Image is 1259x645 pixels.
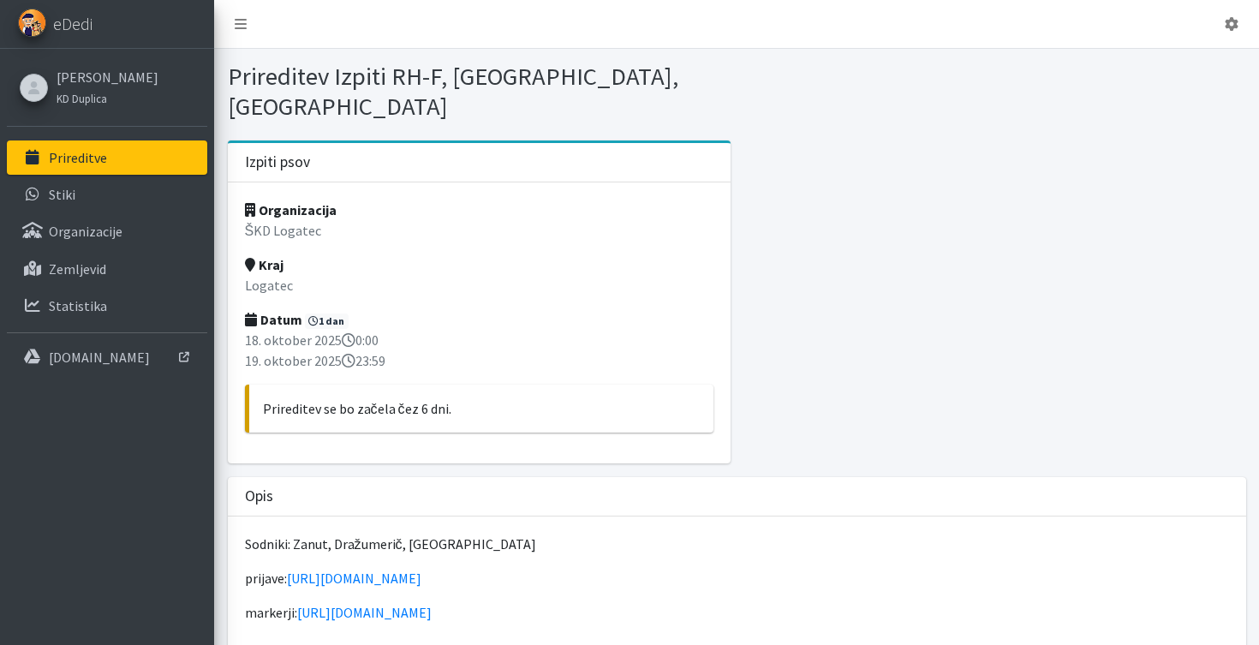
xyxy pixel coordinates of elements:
a: Statistika [7,289,207,323]
h3: Izpiti psov [245,153,310,171]
p: Logatec [245,275,713,296]
p: ŠKD Logatec [245,220,713,241]
p: Sodniki: Zanut, Dražumerič, [GEOGRAPHIC_DATA] [245,534,1229,554]
strong: Datum [245,311,302,328]
strong: Organizacija [245,201,337,218]
img: eDedi [18,9,46,37]
a: [DOMAIN_NAME] [7,340,207,374]
a: Zemljevid [7,252,207,286]
p: [DOMAIN_NAME] [49,349,150,366]
a: Stiki [7,177,207,212]
p: markerji: [245,602,1229,623]
span: eDedi [53,11,92,37]
a: [PERSON_NAME] [57,67,158,87]
a: Prireditve [7,140,207,175]
span: 1 dan [305,314,349,329]
small: KD Duplica [57,92,107,105]
p: Zemljevid [49,260,106,278]
a: [URL][DOMAIN_NAME] [297,604,432,621]
p: 18. oktober 2025 0:00 19. oktober 2025 23:59 [245,330,713,371]
h3: Opis [245,487,273,505]
p: Organizacije [49,223,122,240]
a: [URL][DOMAIN_NAME] [287,570,421,587]
p: Stiki [49,186,75,203]
p: Statistika [49,297,107,314]
strong: Kraj [245,256,283,273]
h1: Prireditev Izpiti RH-F, [GEOGRAPHIC_DATA], [GEOGRAPHIC_DATA] [228,62,731,121]
a: Organizacije [7,214,207,248]
p: Prireditev se bo začela čez 6 dni. [263,398,700,419]
p: prijave: [245,568,1229,588]
p: Prireditve [49,149,107,166]
a: KD Duplica [57,87,158,108]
